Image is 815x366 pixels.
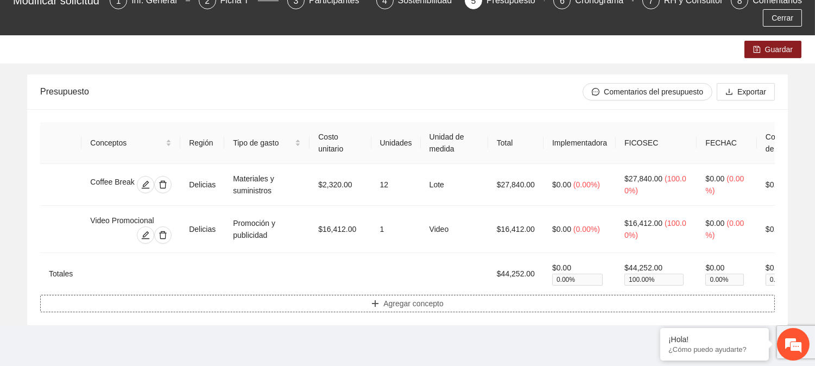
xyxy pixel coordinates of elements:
th: Región [180,122,224,164]
td: $27,840.00 [488,164,544,206]
span: $27,840.00 [624,174,662,183]
th: Tipo de gasto [224,122,309,164]
div: ¡Hola! [668,335,761,344]
th: FICOSEC [616,122,697,164]
th: Unidades [371,122,421,164]
span: Agregar concepto [383,298,444,310]
div: Presupuesto [40,76,583,107]
td: Video [421,206,488,253]
span: Exportar [737,86,766,98]
p: ¿Cómo puedo ayudarte? [668,345,761,354]
span: $0.00 [766,180,785,189]
span: ( 100.00% ) [624,174,686,195]
span: $0.00 [552,225,571,234]
span: Comentarios del presupuesto [604,86,703,98]
th: Conceptos [81,122,180,164]
span: Guardar [765,43,793,55]
td: $44,252.00 [616,253,697,295]
span: $0.00 [552,180,571,189]
th: Unidad de medida [421,122,488,164]
button: downloadExportar [717,83,775,100]
td: 1 [371,206,421,253]
span: ( 0.00% ) [573,180,600,189]
span: $16,412.00 [624,219,662,228]
td: Delicias [180,206,224,253]
span: delete [155,231,171,239]
span: Conceptos [90,137,163,149]
td: $2,320.00 [309,164,371,206]
span: delete [155,180,171,189]
button: messageComentarios del presupuesto [583,83,712,100]
th: Implementadora [544,122,616,164]
span: Cerrar [772,12,793,24]
div: Minimizar ventana de chat en vivo [178,5,204,31]
button: delete [154,226,172,244]
button: saveGuardar [744,41,801,58]
td: Materiales y suministros [224,164,309,206]
th: Costo unitario [309,122,371,164]
td: Lote [421,164,488,206]
span: ( 100.00% ) [624,219,686,239]
td: $16,412.00 [309,206,371,253]
span: Estamos en línea. [63,121,150,230]
th: Total [488,122,544,164]
td: $16,412.00 [488,206,544,253]
td: Delicias [180,164,224,206]
span: edit [137,231,154,239]
td: 12 [371,164,421,206]
span: $0.00 [766,225,785,234]
button: edit [137,176,154,193]
div: Chatee con nosotros ahora [56,55,182,70]
button: edit [137,226,154,244]
td: Totales [40,253,81,295]
span: download [725,88,733,97]
span: ( 0.00% ) [573,225,600,234]
td: $44,252.00 [488,253,544,295]
div: Video Promocional [90,214,172,226]
td: Promoción y publicidad [224,206,309,253]
td: $0.00 [697,253,757,295]
span: edit [137,180,154,189]
textarea: Escriba su mensaje y pulse “Intro” [5,248,207,286]
div: Coffee Break [90,176,136,193]
span: $0.00 [705,219,724,228]
span: $0.00 [705,174,724,183]
span: message [592,88,599,97]
button: plusAgregar concepto [40,295,775,312]
span: 100.00 % [624,274,684,286]
span: 0.00 % [552,274,603,286]
button: Cerrar [763,9,802,27]
td: $0.00 [544,253,616,295]
span: 0.00 % [705,274,744,286]
span: Tipo de gasto [233,137,293,149]
th: FECHAC [697,122,757,164]
span: plus [371,300,379,308]
button: delete [154,176,172,193]
span: save [753,46,761,54]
